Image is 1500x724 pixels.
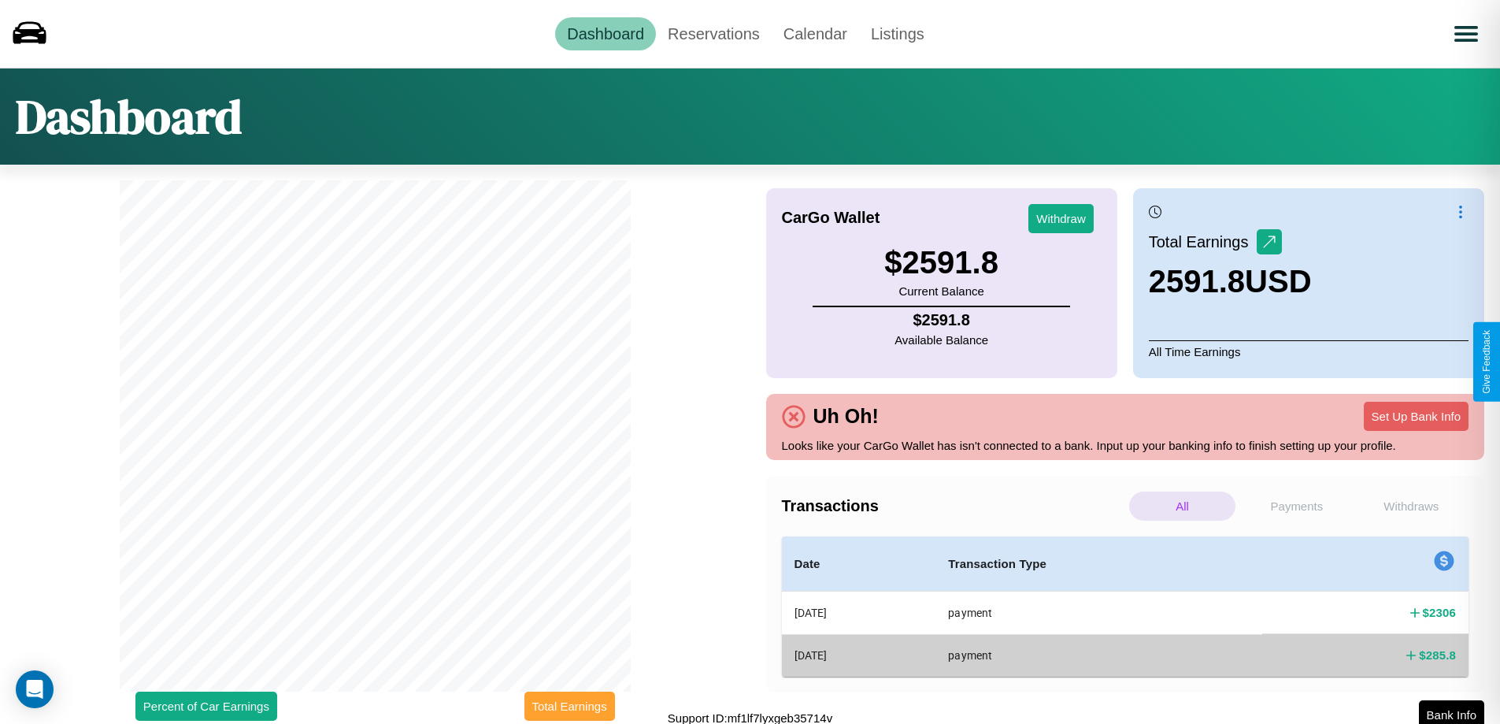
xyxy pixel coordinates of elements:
[555,17,656,50] a: Dashboard
[1149,228,1257,256] p: Total Earnings
[894,329,988,351] p: Available Balance
[1028,204,1094,233] button: Withdraw
[1243,492,1350,521] p: Payments
[1358,492,1465,521] p: Withdraws
[782,592,936,635] th: [DATE]
[1149,264,1312,299] h3: 2591.8 USD
[782,634,936,676] th: [DATE]
[948,555,1250,574] h4: Transaction Type
[894,311,988,329] h4: $ 2591.8
[1419,647,1456,663] h4: $ 285.8
[772,17,859,50] a: Calendar
[782,435,1469,456] p: Looks like your CarGo Wallet has isn't connected to a bank. Input up your banking info to finish ...
[794,555,924,574] h4: Date
[1129,492,1235,521] p: All
[1444,12,1488,56] button: Open menu
[859,17,936,50] a: Listings
[1364,402,1469,431] button: Set Up Bank Info
[524,692,615,721] button: Total Earnings
[782,209,880,227] h4: CarGo Wallet
[656,17,772,50] a: Reservations
[782,537,1469,677] table: simple table
[16,670,54,708] div: Open Intercom Messenger
[806,405,887,428] h4: Uh Oh!
[884,280,998,302] p: Current Balance
[135,692,277,721] button: Percent of Car Earnings
[782,497,1125,515] h4: Transactions
[935,634,1262,676] th: payment
[935,592,1262,635] th: payment
[16,84,242,149] h1: Dashboard
[1149,340,1469,362] p: All Time Earnings
[1481,330,1492,394] div: Give Feedback
[884,245,998,280] h3: $ 2591.8
[1423,604,1456,621] h4: $ 2306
